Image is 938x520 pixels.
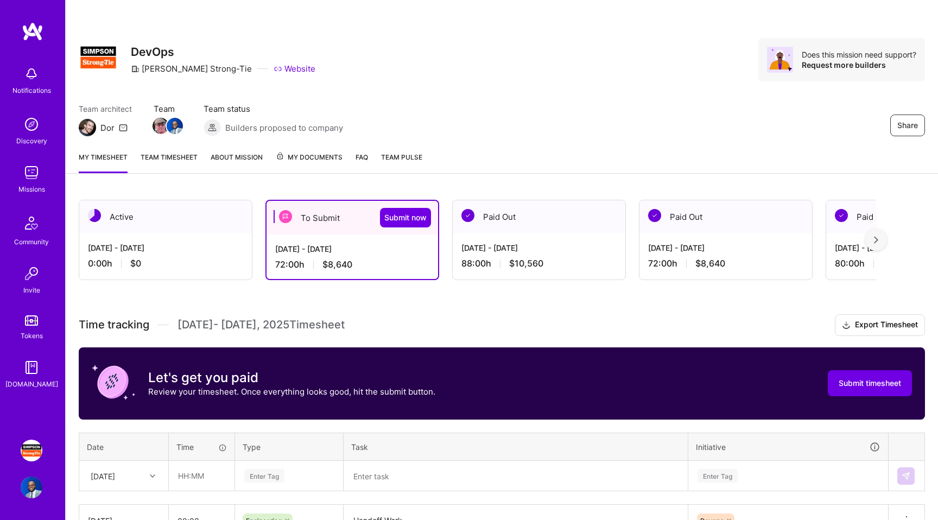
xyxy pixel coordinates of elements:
[141,151,198,173] a: Team timesheet
[16,135,47,147] div: Discovery
[21,357,42,378] img: guide book
[695,258,725,269] span: $8,640
[842,320,851,331] i: icon Download
[890,115,925,136] button: Share
[176,441,227,453] div: Time
[461,209,474,222] img: Paid Out
[648,209,661,222] img: Paid Out
[88,209,101,222] img: Active
[275,243,429,255] div: [DATE] - [DATE]
[12,85,51,96] div: Notifications
[88,242,243,253] div: [DATE] - [DATE]
[5,378,58,390] div: [DOMAIN_NAME]
[178,318,345,332] span: [DATE] - [DATE] , 2025 Timesheet
[131,45,315,59] h3: DevOps
[23,284,40,296] div: Invite
[100,122,115,134] div: Dor
[802,49,916,60] div: Does this mission need support?
[639,200,812,233] div: Paid Out
[22,22,43,41] img: logo
[79,119,96,136] img: Team Architect
[21,477,42,498] img: User Avatar
[874,236,878,244] img: right
[802,60,916,70] div: Request more builders
[131,63,252,74] div: [PERSON_NAME] Strong-Tie
[322,259,352,270] span: $8,640
[18,210,45,236] img: Community
[21,113,42,135] img: discovery
[461,258,617,269] div: 88:00 h
[274,63,315,74] a: Website
[380,208,431,227] button: Submit now
[18,440,45,461] a: Simpson Strong-Tie: DevOps
[276,151,343,173] a: My Documents
[21,263,42,284] img: Invite
[453,200,625,233] div: Paid Out
[204,103,343,115] span: Team status
[167,118,183,134] img: Team Member Avatar
[235,433,344,461] th: Type
[79,433,169,461] th: Date
[150,473,155,479] i: icon Chevron
[79,38,118,77] img: Company Logo
[79,318,149,332] span: Time tracking
[275,259,429,270] div: 72:00 h
[839,378,901,389] span: Submit timesheet
[696,441,880,453] div: Initiative
[79,103,132,115] span: Team architect
[131,65,140,73] i: icon CompanyGray
[698,467,738,484] div: Enter Tag
[279,210,292,223] img: To Submit
[225,122,343,134] span: Builders proposed to company
[153,118,169,134] img: Team Member Avatar
[21,162,42,183] img: teamwork
[381,153,422,161] span: Team Pulse
[25,315,38,326] img: tokens
[21,330,43,341] div: Tokens
[79,200,252,233] div: Active
[14,236,49,248] div: Community
[356,151,368,173] a: FAQ
[18,183,45,195] div: Missions
[767,47,793,73] img: Avatar
[119,123,128,132] i: icon Mail
[148,386,435,397] p: Review your timesheet. Once everything looks good, hit the submit button.
[169,461,234,490] input: HH:MM
[79,151,128,173] a: My timesheet
[18,477,45,498] a: User Avatar
[92,360,135,404] img: coin
[91,470,115,481] div: [DATE]
[381,151,422,173] a: Team Pulse
[21,63,42,85] img: bell
[509,258,543,269] span: $10,560
[154,103,182,115] span: Team
[344,433,688,461] th: Task
[267,201,438,234] div: To Submit
[461,242,617,253] div: [DATE] - [DATE]
[835,209,848,222] img: Paid Out
[835,314,925,336] button: Export Timesheet
[648,242,803,253] div: [DATE] - [DATE]
[168,117,182,135] a: Team Member Avatar
[88,258,243,269] div: 0:00 h
[648,258,803,269] div: 72:00 h
[211,151,263,173] a: About Mission
[148,370,435,386] h3: Let's get you paid
[154,117,168,135] a: Team Member Avatar
[276,151,343,163] span: My Documents
[244,467,284,484] div: Enter Tag
[130,258,141,269] span: $0
[384,212,427,223] span: Submit now
[204,119,221,136] img: Builders proposed to company
[902,472,910,480] img: Submit
[21,440,42,461] img: Simpson Strong-Tie: DevOps
[828,370,912,396] button: Submit timesheet
[897,120,918,131] span: Share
